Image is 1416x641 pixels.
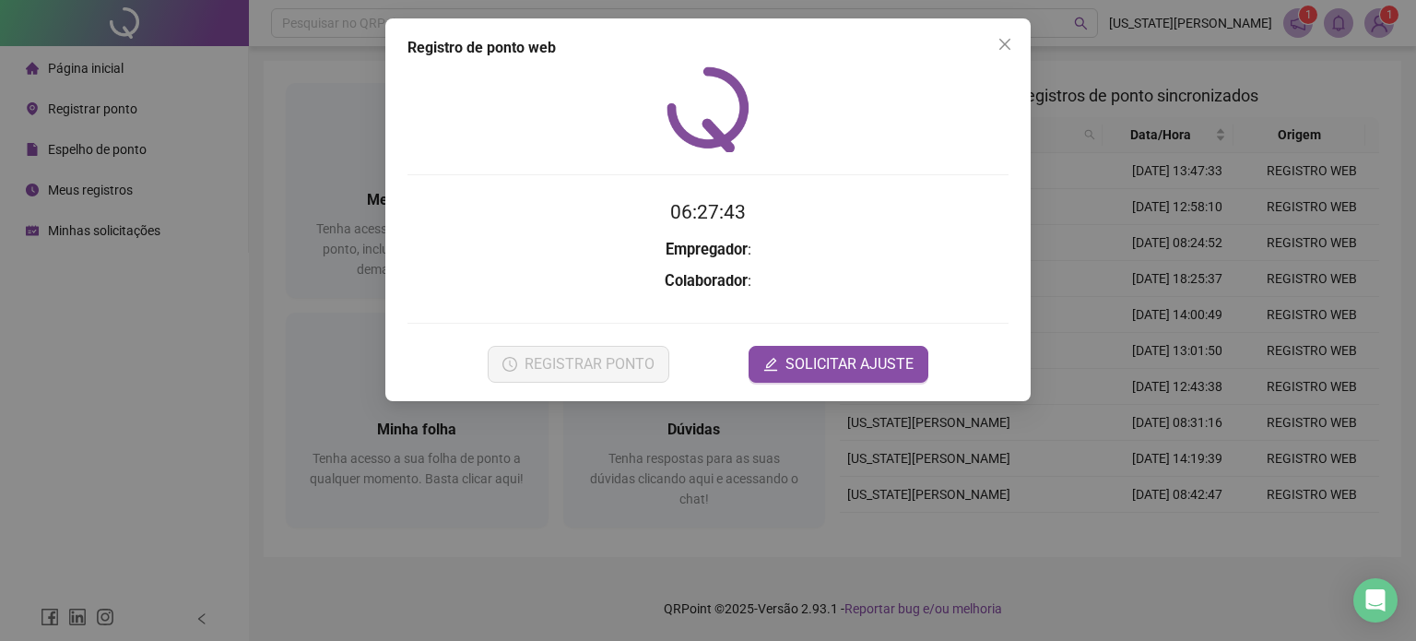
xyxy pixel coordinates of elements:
button: editSOLICITAR AJUSTE [749,346,928,383]
span: SOLICITAR AJUSTE [785,353,914,375]
div: Open Intercom Messenger [1353,578,1398,623]
button: REGISTRAR PONTO [488,346,669,383]
time: 06:27:43 [670,201,746,223]
span: close [997,37,1012,52]
strong: Empregador [666,241,748,258]
div: Registro de ponto web [407,37,1009,59]
strong: Colaborador [665,272,748,290]
span: edit [763,357,778,372]
button: Close [990,30,1020,59]
img: QRPoint [667,66,749,152]
h3: : [407,238,1009,262]
h3: : [407,269,1009,293]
